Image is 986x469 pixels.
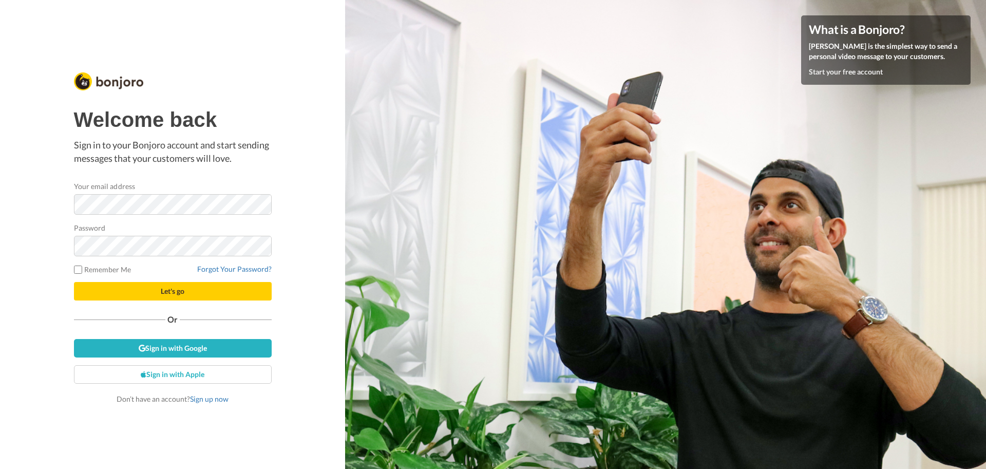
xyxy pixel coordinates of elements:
button: Let's go [74,282,272,301]
span: Or [165,316,180,323]
a: Sign in with Apple [74,365,272,384]
input: Remember Me [74,266,82,274]
p: Sign in to your Bonjoro account and start sending messages that your customers will love. [74,139,272,165]
h1: Welcome back [74,108,272,131]
label: Your email address [74,181,135,192]
a: Sign in with Google [74,339,272,358]
label: Password [74,222,106,233]
a: Start your free account [809,67,883,76]
span: Don’t have an account? [117,395,229,403]
label: Remember Me [74,264,131,275]
h4: What is a Bonjoro? [809,23,963,36]
a: Forgot Your Password? [197,265,272,273]
span: Let's go [161,287,184,295]
p: [PERSON_NAME] is the simplest way to send a personal video message to your customers. [809,41,963,62]
a: Sign up now [190,395,229,403]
